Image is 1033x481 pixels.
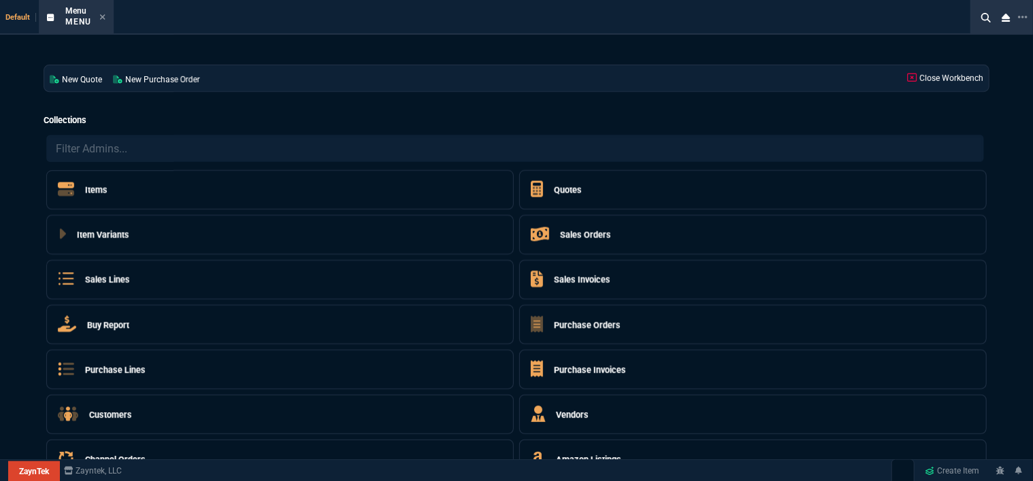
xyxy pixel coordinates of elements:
h5: Purchase Orders [554,318,621,331]
a: Create Item [920,461,985,481]
nx-icon: Open New Tab [1018,11,1028,24]
p: Menu [65,16,91,27]
a: msbcCompanyName [60,465,127,477]
nx-icon: Close Workbench [996,10,1015,26]
h5: Vendors [556,408,589,421]
h5: Purchase Lines [85,363,146,376]
a: New Purchase Order [108,65,206,91]
h5: Amazon Listings [556,453,621,466]
nx-icon: Search [976,10,996,26]
h5: Sales Invoices [554,273,610,286]
nx-icon: Close Tab [99,12,105,23]
h5: Items [85,184,108,197]
h5: Collections [44,114,989,127]
span: Menu [65,6,86,16]
h5: Sales Orders [560,229,611,242]
h5: Quotes [554,184,582,197]
input: Filter Admins... [46,135,984,162]
a: Close Workbench [902,65,989,91]
h5: Channel Orders [85,453,146,466]
h5: Buy Report [87,318,129,331]
span: Default [5,13,36,22]
a: New Quote [44,65,108,91]
h5: Sales Lines [85,273,130,286]
h5: Customers [89,408,132,421]
h5: Purchase Invoices [554,363,626,376]
h5: Item Variants [77,229,129,242]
